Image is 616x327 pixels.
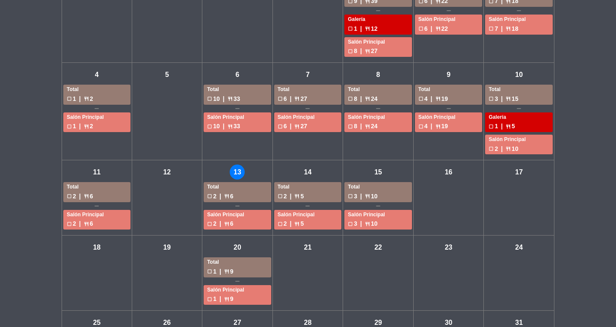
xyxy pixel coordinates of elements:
[512,67,527,82] div: 10
[160,240,175,255] div: 19
[348,96,353,101] span: check_box_outline_blank
[300,240,315,255] div: 21
[207,113,268,122] div: Salón Principal
[278,211,338,219] div: Salón Principal
[278,96,283,101] span: check_box_outline_blank
[435,124,441,129] span: restaurant
[489,24,549,34] div: 7 18
[512,240,527,255] div: 24
[207,286,268,295] div: Salón Principal
[219,191,221,201] span: |
[278,183,338,191] div: Total
[348,124,353,129] span: check_box_outline_blank
[348,113,409,122] div: Salón Principal
[219,219,221,229] span: |
[348,24,409,34] div: 1 12
[418,24,479,34] div: 6 22
[223,94,225,104] span: |
[418,85,479,94] div: Total
[207,269,212,274] span: check_box_outline_blank
[207,267,268,277] div: 1 9
[67,113,127,122] div: Salón Principal
[489,113,549,122] div: Galería
[348,46,409,56] div: 8 27
[207,194,212,199] span: check_box_outline_blank
[67,85,127,94] div: Total
[67,219,127,229] div: 2 6
[67,96,72,101] span: check_box_outline_blank
[489,124,494,129] span: check_box_outline_blank
[290,191,291,201] span: |
[84,124,89,129] span: restaurant
[294,124,299,129] span: restaurant
[360,219,362,229] span: |
[290,219,291,229] span: |
[506,124,511,129] span: restaurant
[489,121,549,131] div: 1 5
[431,94,432,104] span: |
[294,96,299,101] span: restaurant
[512,165,527,180] div: 17
[300,165,315,180] div: 14
[348,194,353,199] span: check_box_outline_blank
[489,15,549,24] div: Salón Principal
[278,121,338,131] div: 6 27
[365,49,370,54] span: restaurant
[79,121,81,131] span: |
[441,67,456,82] div: 9
[79,219,81,229] span: |
[506,96,511,101] span: restaurant
[79,94,81,104] span: |
[228,96,233,101] span: restaurant
[371,67,386,82] div: 8
[89,67,104,82] div: 4
[441,165,456,180] div: 16
[441,240,456,255] div: 23
[348,191,409,201] div: 3 10
[348,38,409,47] div: Salón Principal
[67,183,127,191] div: Total
[418,94,479,104] div: 4 19
[207,191,268,201] div: 2 6
[290,121,291,131] span: |
[228,124,233,129] span: restaurant
[418,121,479,131] div: 4 19
[67,121,127,131] div: 1 2
[160,67,175,82] div: 5
[224,297,229,302] span: restaurant
[219,267,221,277] span: |
[224,221,229,227] span: restaurant
[67,221,72,227] span: check_box_outline_blank
[489,146,494,151] span: check_box_outline_blank
[207,258,268,267] div: Total
[501,24,503,34] span: |
[418,15,479,24] div: Salón Principal
[501,144,503,154] span: |
[290,94,291,104] span: |
[67,191,127,201] div: 2 6
[84,221,89,227] span: restaurant
[348,26,353,31] span: check_box_outline_blank
[418,26,423,31] span: check_box_outline_blank
[371,240,386,255] div: 22
[348,85,409,94] div: Total
[207,96,212,101] span: check_box_outline_blank
[348,211,409,219] div: Salón Principal
[360,46,362,56] span: |
[348,121,409,131] div: 8 24
[89,165,104,180] div: 11
[294,221,299,227] span: restaurant
[207,221,212,227] span: check_box_outline_blank
[84,96,89,101] span: restaurant
[360,191,362,201] span: |
[67,194,72,199] span: check_box_outline_blank
[365,194,370,199] span: restaurant
[348,183,409,191] div: Total
[278,85,338,94] div: Total
[489,136,549,144] div: Salón Principal
[501,121,503,131] span: |
[348,219,409,229] div: 3 10
[371,165,386,180] div: 15
[207,124,212,129] span: check_box_outline_blank
[418,113,479,122] div: Salón Principal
